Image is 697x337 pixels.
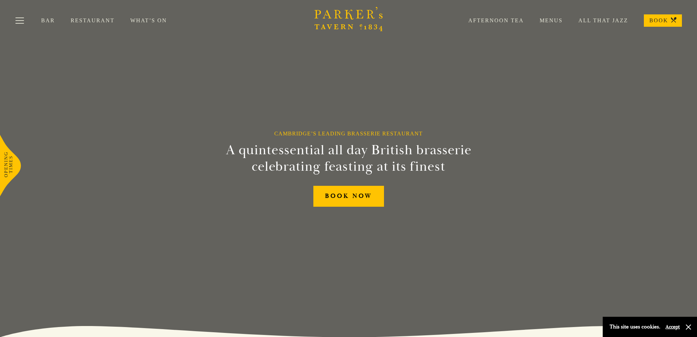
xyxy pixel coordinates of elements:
[192,142,505,175] h2: A quintessential all day British brasserie celebrating feasting at its finest
[313,186,384,207] a: BOOK NOW
[274,130,423,137] h1: Cambridge’s Leading Brasserie Restaurant
[610,322,660,332] p: This site uses cookies.
[685,324,692,330] button: Close and accept
[665,324,680,330] button: Accept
